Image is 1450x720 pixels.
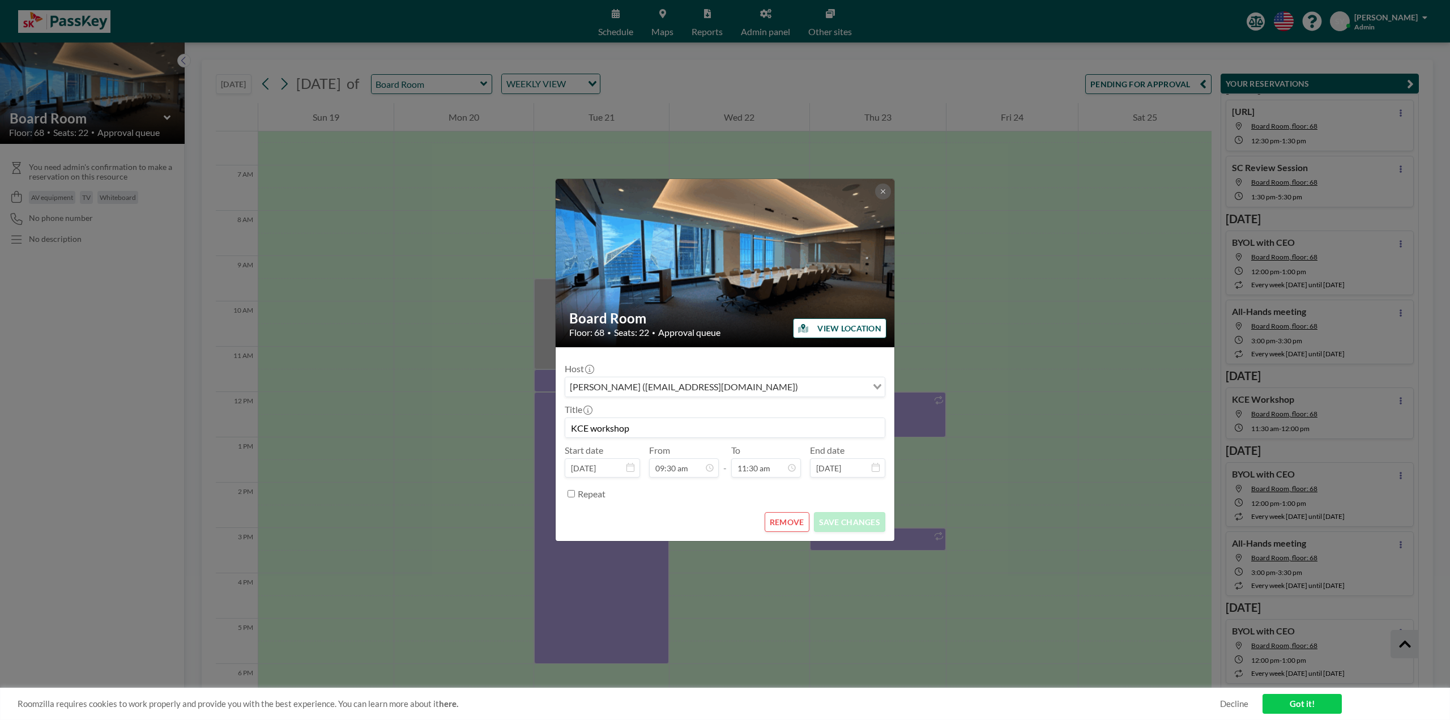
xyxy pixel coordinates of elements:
[614,327,649,338] span: Seats: 22
[568,380,800,394] span: [PERSON_NAME] ([EMAIL_ADDRESS][DOMAIN_NAME])
[793,318,886,338] button: VIEW LOCATION
[765,512,809,532] button: REMOVE
[569,310,882,327] h2: Board Room
[731,445,740,456] label: To
[649,445,670,456] label: From
[801,380,866,394] input: Search for option
[723,449,727,474] span: -
[565,418,885,437] input: (No title)
[814,512,885,532] button: SAVE CHANGES
[1263,694,1342,714] a: Got it!
[565,445,603,456] label: Start date
[565,404,591,415] label: Title
[652,329,655,336] span: •
[439,698,458,709] a: here.
[578,488,605,500] label: Repeat
[556,170,895,357] img: 537.gif
[565,363,593,374] label: Host
[569,327,604,338] span: Floor: 68
[18,698,1220,709] span: Roomzilla requires cookies to work properly and provide you with the best experience. You can lea...
[658,327,720,338] span: Approval queue
[607,329,611,337] span: •
[810,445,845,456] label: End date
[565,377,885,397] div: Search for option
[1220,698,1248,709] a: Decline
